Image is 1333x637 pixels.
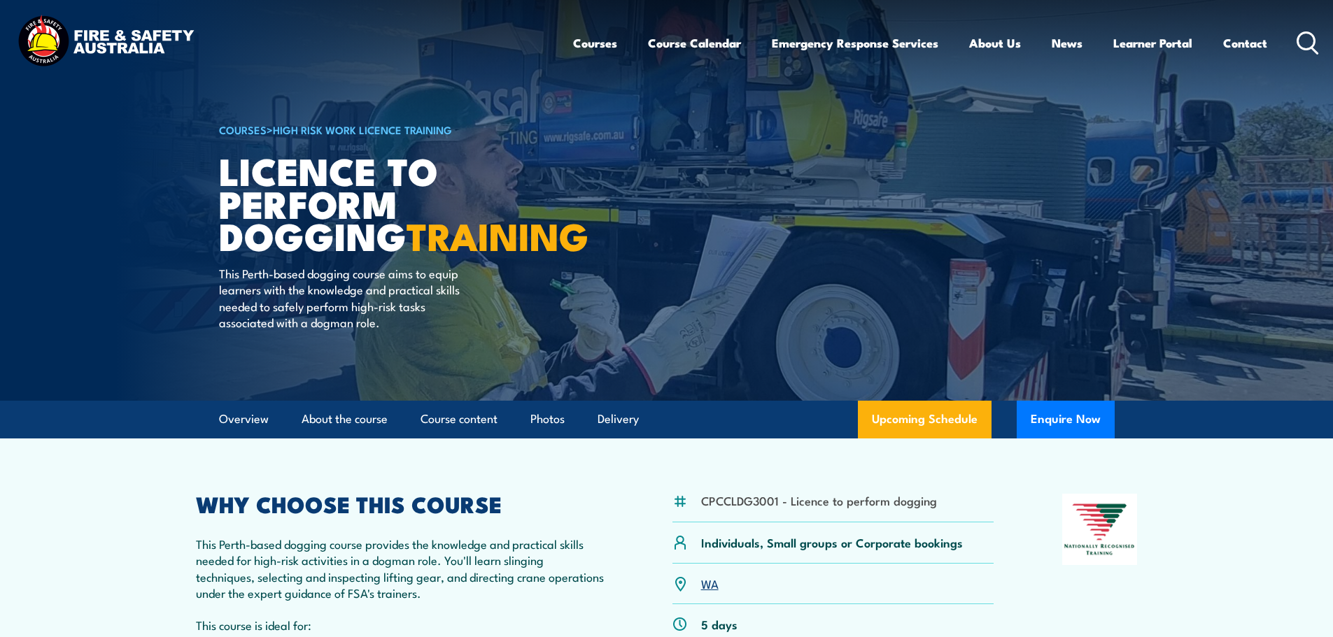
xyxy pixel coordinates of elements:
h1: Licence to Perform Dogging [219,154,565,252]
a: Delivery [598,401,639,438]
a: Course Calendar [648,24,741,62]
p: Individuals, Small groups or Corporate bookings [701,534,963,550]
a: Course content [421,401,498,438]
p: This Perth-based dogging course provides the knowledge and practical skills needed for high-risk ... [196,536,605,601]
img: Nationally Recognised Training logo. [1062,494,1138,565]
a: Contact [1223,24,1267,62]
a: Learner Portal [1113,24,1192,62]
a: Upcoming Schedule [858,401,992,438]
a: Emergency Response Services [772,24,938,62]
h2: WHY CHOOSE THIS COURSE [196,494,605,513]
p: This course is ideal for: [196,617,605,633]
button: Enquire Now [1017,401,1115,438]
a: News [1052,24,1082,62]
a: COURSES [219,122,267,137]
a: High Risk Work Licence Training [273,122,452,137]
a: Photos [530,401,565,438]
a: About Us [969,24,1021,62]
a: Courses [573,24,617,62]
a: Overview [219,401,269,438]
p: This Perth-based dogging course aims to equip learners with the knowledge and practical skills ne... [219,265,474,331]
strong: TRAINING [407,206,588,264]
h6: > [219,121,565,138]
a: About the course [302,401,388,438]
p: 5 days [701,616,738,632]
a: WA [701,575,719,592]
li: CPCCLDG3001 - Licence to perform dogging [701,492,937,508]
